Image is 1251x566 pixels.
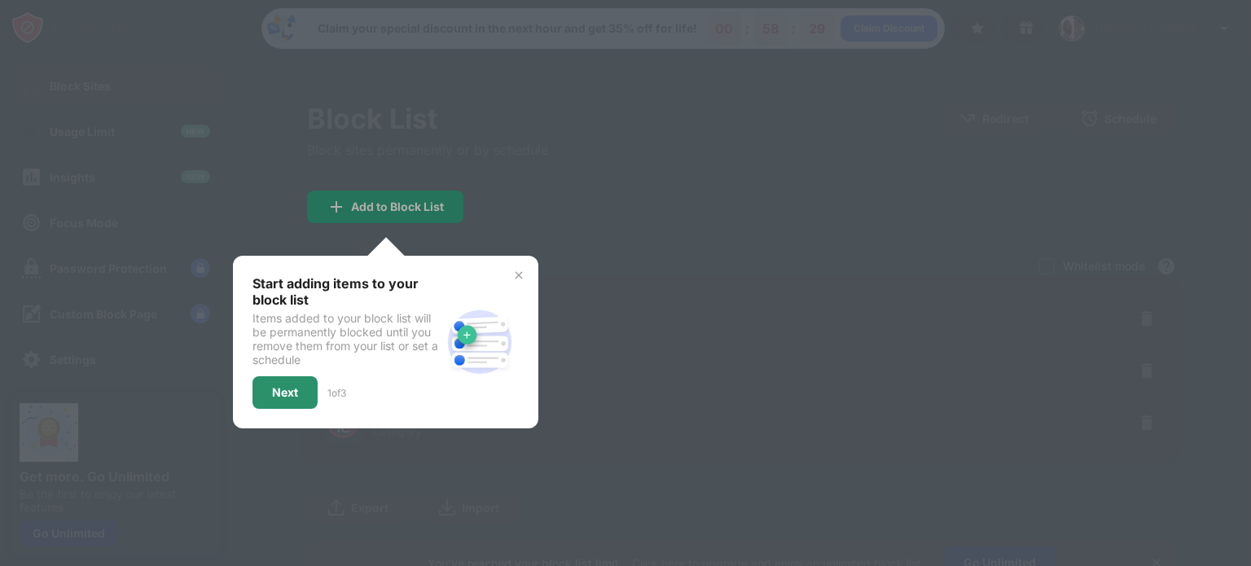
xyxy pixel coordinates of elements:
div: Items added to your block list will be permanently blocked until you remove them from your list o... [252,311,441,366]
div: Add to Block List [351,200,444,213]
div: 1 of 3 [327,387,346,399]
div: Start adding items to your block list [252,275,441,308]
img: x-button.svg [512,269,525,282]
div: Next [272,386,298,399]
img: block-site.svg [441,303,519,381]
